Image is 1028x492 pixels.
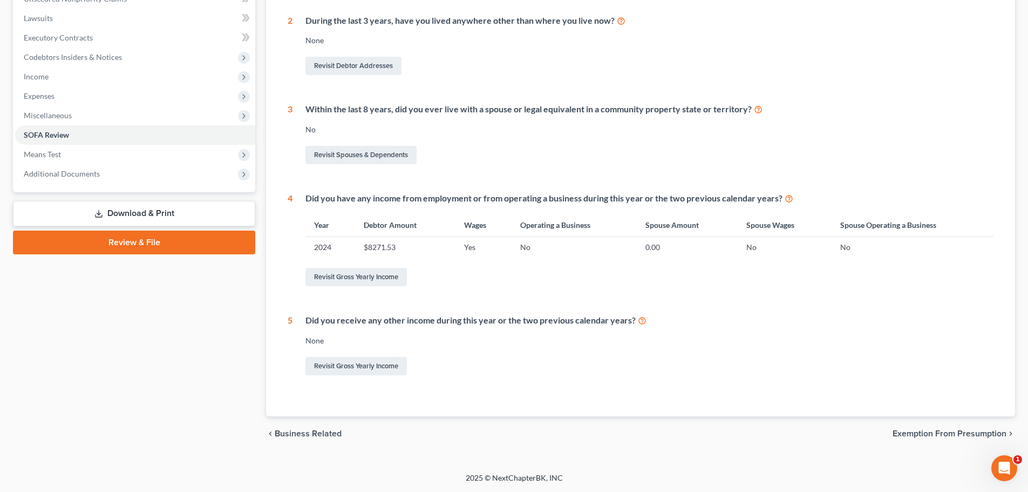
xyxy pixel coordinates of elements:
[355,237,455,258] td: $8271.53
[305,237,355,258] td: 2024
[288,192,292,288] div: 4
[24,111,72,120] span: Miscellaneous
[893,429,1015,438] button: Exemption from Presumption chevron_right
[738,213,831,237] th: Spouse Wages
[991,455,1017,481] iframe: Intercom live chat
[455,237,512,258] td: Yes
[24,14,53,23] span: Lawsuits
[288,15,292,78] div: 2
[738,237,831,258] td: No
[305,268,407,286] a: Revisit Gross Yearly Income
[24,72,49,81] span: Income
[15,9,255,28] a: Lawsuits
[24,130,69,139] span: SOFA Review
[24,91,55,100] span: Expenses
[24,33,93,42] span: Executory Contracts
[305,57,401,75] a: Revisit Debtor Addresses
[15,125,255,145] a: SOFA Review
[512,237,637,258] td: No
[1006,429,1015,438] i: chevron_right
[832,237,993,258] td: No
[512,213,637,237] th: Operating a Business
[305,335,993,346] div: None
[288,103,292,166] div: 3
[455,213,512,237] th: Wages
[893,429,1006,438] span: Exemption from Presumption
[305,314,993,327] div: Did you receive any other income during this year or the two previous calendar years?
[305,103,993,116] div: Within the last 8 years, did you ever live with a spouse or legal equivalent in a community prope...
[305,213,355,237] th: Year
[275,429,342,438] span: Business Related
[305,192,993,205] div: Did you have any income from employment or from operating a business during this year or the two ...
[288,314,292,378] div: 5
[305,124,993,135] div: No
[305,357,407,375] a: Revisit Gross Yearly Income
[637,213,738,237] th: Spouse Amount
[13,231,255,254] a: Review & File
[15,28,255,48] a: Executory Contracts
[305,35,993,46] div: None
[305,146,417,164] a: Revisit Spouses & Dependents
[207,473,822,492] div: 2025 © NextChapterBK, INC
[305,15,993,27] div: During the last 3 years, have you lived anywhere other than where you live now?
[832,213,993,237] th: Spouse Operating a Business
[24,52,122,62] span: Codebtors Insiders & Notices
[24,169,100,178] span: Additional Documents
[13,201,255,226] a: Download & Print
[1013,455,1022,464] span: 1
[24,150,61,159] span: Means Test
[266,429,342,438] button: chevron_left Business Related
[266,429,275,438] i: chevron_left
[355,213,455,237] th: Debtor Amount
[637,237,738,258] td: 0.00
